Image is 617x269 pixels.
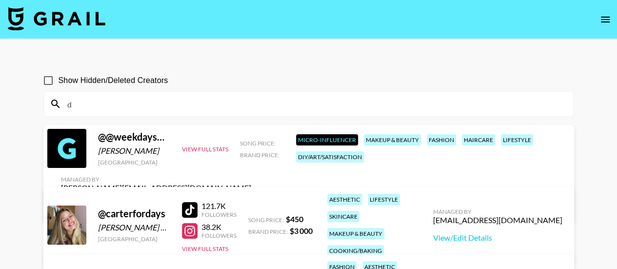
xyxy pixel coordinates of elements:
[427,134,456,145] div: fashion
[8,7,105,30] img: Grail Talent
[327,194,362,205] div: aesthetic
[59,75,168,86] span: Show Hidden/Deleted Creators
[462,134,495,145] div: haircare
[61,183,251,193] div: [PERSON_NAME][EMAIL_ADDRESS][DOMAIN_NAME]
[433,215,562,225] div: [EMAIL_ADDRESS][DOMAIN_NAME]
[98,146,170,156] div: [PERSON_NAME]
[98,159,170,166] div: [GEOGRAPHIC_DATA]
[368,194,400,205] div: lifestyle
[501,134,533,145] div: lifestyle
[182,145,228,153] button: View Full Stats
[240,151,279,159] span: Brand Price:
[327,211,359,222] div: skincare
[296,151,364,163] div: diy/art/satisfaction
[296,134,358,145] div: Micro-Influencer
[596,10,615,29] button: open drawer
[364,134,421,145] div: makeup & beauty
[98,131,170,143] div: @ @weekdayswithwhit
[61,176,251,183] div: Managed By
[201,232,237,239] div: Followers
[201,211,237,218] div: Followers
[201,201,237,211] div: 121.7K
[433,233,562,243] a: View/Edit Details
[327,245,384,256] div: cooking/baking
[182,245,228,252] button: View Full Stats
[98,223,170,232] div: [PERSON_NAME] Day
[290,226,313,235] strong: $ 3 000
[61,96,568,112] input: Search by User Name
[98,235,170,243] div: [GEOGRAPHIC_DATA]
[248,216,284,224] span: Song Price:
[248,228,288,235] span: Brand Price:
[327,228,384,239] div: makeup & beauty
[240,140,276,147] span: Song Price:
[286,214,303,224] strong: $ 450
[201,222,237,232] div: 38.2K
[433,208,562,215] div: Managed By
[98,207,170,220] div: @ carterfordays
